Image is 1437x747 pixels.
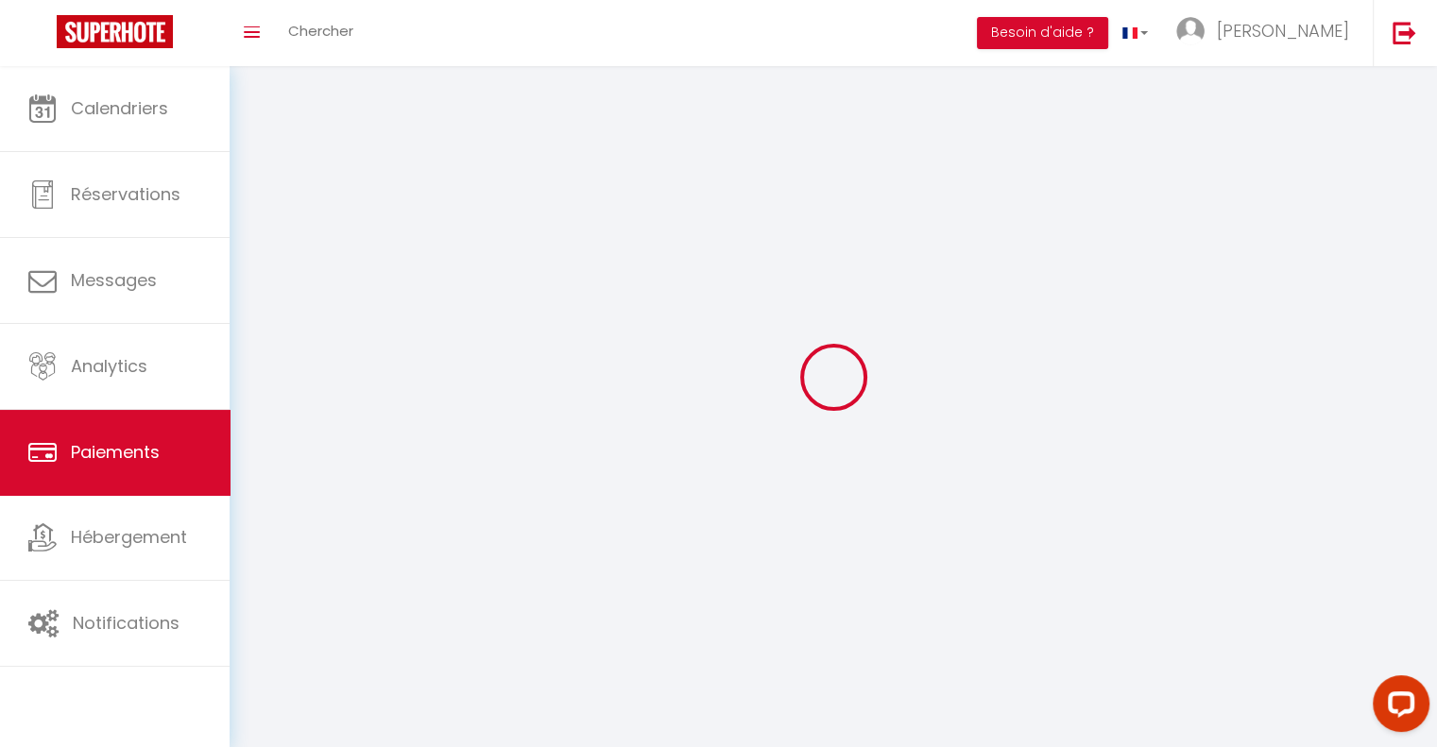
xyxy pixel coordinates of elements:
img: Super Booking [57,15,173,48]
span: [PERSON_NAME] [1217,19,1349,42]
span: Hébergement [71,525,187,549]
iframe: LiveChat chat widget [1358,668,1437,747]
img: logout [1393,21,1416,44]
span: Chercher [288,21,353,41]
span: Messages [71,268,157,292]
img: ... [1176,17,1205,45]
span: Analytics [71,354,147,378]
button: Besoin d'aide ? [977,17,1108,49]
span: Paiements [71,440,160,464]
span: Réservations [71,182,180,206]
span: Notifications [73,611,180,635]
span: Calendriers [71,96,168,120]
